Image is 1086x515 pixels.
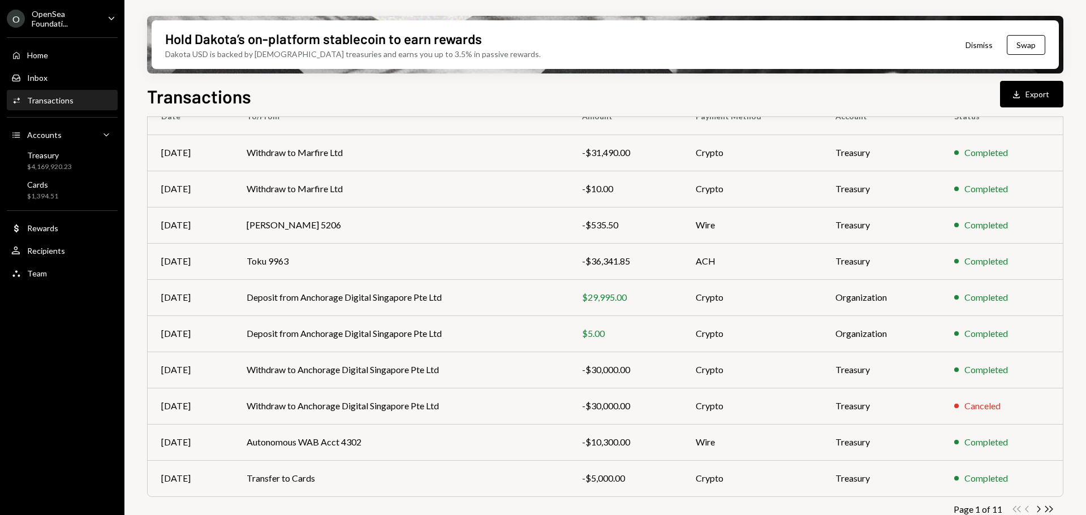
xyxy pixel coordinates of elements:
[27,150,72,160] div: Treasury
[165,29,482,48] div: Hold Dakota’s on-platform stablecoin to earn rewards
[582,218,669,232] div: -$535.50
[582,363,669,376] div: -$30,000.00
[161,182,219,196] div: [DATE]
[822,388,941,424] td: Treasury
[964,291,1008,304] div: Completed
[233,135,568,171] td: Withdraw to Marfire Ltd
[27,192,58,201] div: $1,394.51
[27,73,48,83] div: Inbox
[822,460,941,496] td: Treasury
[32,9,98,28] div: OpenSea Foundati...
[582,435,669,449] div: -$10,300.00
[964,363,1008,376] div: Completed
[964,399,1001,413] div: Canceled
[161,399,219,413] div: [DATE]
[682,315,822,352] td: Crypto
[161,218,219,232] div: [DATE]
[682,279,822,315] td: Crypto
[954,504,1002,514] div: Page 1 of 11
[27,223,58,233] div: Rewards
[582,291,669,304] div: $29,995.00
[1000,81,1063,107] button: Export
[161,471,219,485] div: [DATE]
[682,243,822,279] td: ACH
[165,48,541,60] div: Dakota USD is backed by [DEMOGRAPHIC_DATA] treasuries and earns you up to 3.5% in passive rewards.
[233,352,568,388] td: Withdraw to Anchorage Digital Singapore Pte Ltd
[582,471,669,485] div: -$5,000.00
[582,182,669,196] div: -$10.00
[964,254,1008,268] div: Completed
[822,315,941,352] td: Organization
[233,207,568,243] td: [PERSON_NAME] 5206
[161,291,219,304] div: [DATE]
[27,96,74,105] div: Transactions
[27,50,48,60] div: Home
[682,171,822,207] td: Crypto
[161,363,219,376] div: [DATE]
[951,32,1007,58] button: Dismiss
[822,352,941,388] td: Treasury
[822,207,941,243] td: Treasury
[964,218,1008,232] div: Completed
[964,471,1008,485] div: Completed
[7,176,118,204] a: Cards$1,394.51
[822,243,941,279] td: Treasury
[7,240,118,261] a: Recipients
[161,327,219,340] div: [DATE]
[161,146,219,159] div: [DATE]
[233,243,568,279] td: Toku 9963
[7,147,118,174] a: Treasury$4,169,920.23
[582,327,669,340] div: $5.00
[233,279,568,315] td: Deposit from Anchorage Digital Singapore Pte Ltd
[7,90,118,110] a: Transactions
[822,424,941,460] td: Treasury
[27,246,65,256] div: Recipients
[822,171,941,207] td: Treasury
[233,388,568,424] td: Withdraw to Anchorage Digital Singapore Pte Ltd
[27,269,47,278] div: Team
[27,162,72,172] div: $4,169,920.23
[233,315,568,352] td: Deposit from Anchorage Digital Singapore Pte Ltd
[582,146,669,159] div: -$31,490.00
[7,263,118,283] a: Team
[822,279,941,315] td: Organization
[147,85,251,107] h1: Transactions
[822,135,941,171] td: Treasury
[964,146,1008,159] div: Completed
[964,182,1008,196] div: Completed
[161,435,219,449] div: [DATE]
[7,67,118,88] a: Inbox
[27,130,62,140] div: Accounts
[964,327,1008,340] div: Completed
[233,460,568,496] td: Transfer to Cards
[233,424,568,460] td: Autonomous WAB Acct 4302
[161,254,219,268] div: [DATE]
[1007,35,1045,55] button: Swap
[7,218,118,238] a: Rewards
[682,388,822,424] td: Crypto
[682,135,822,171] td: Crypto
[582,399,669,413] div: -$30,000.00
[582,254,669,268] div: -$36,341.85
[7,45,118,65] a: Home
[682,460,822,496] td: Crypto
[682,207,822,243] td: Wire
[964,435,1008,449] div: Completed
[233,171,568,207] td: Withdraw to Marfire Ltd
[7,124,118,145] a: Accounts
[27,180,58,189] div: Cards
[7,10,25,28] div: O
[682,424,822,460] td: Wire
[682,352,822,388] td: Crypto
